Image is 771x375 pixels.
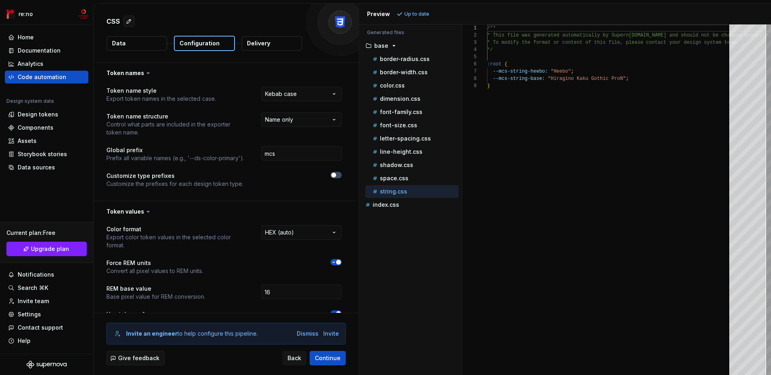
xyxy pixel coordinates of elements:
p: Token name style [106,87,216,95]
button: border-radius.css [365,55,459,63]
button: font-family.css [365,108,459,116]
img: 4ec385d3-6378-425b-8b33-6545918efdc5.png [6,9,15,19]
div: Preview [367,10,390,18]
span: --mcs-string-base: [493,76,545,82]
p: Export token names in the selected case. [106,95,216,103]
p: Up to date [404,11,429,17]
a: Design tokens [5,108,88,121]
a: Storybook stories [5,148,88,161]
span: ; [571,69,573,74]
p: dimension.css [380,96,420,102]
div: 4 [462,46,477,53]
a: Analytics [5,57,88,70]
span: Upgrade plan [31,245,69,253]
div: Documentation [18,47,61,55]
div: 6 [462,61,477,68]
span: --mcs-string-heebo: [493,69,548,74]
input: 16 [261,285,342,299]
button: border-width.css [365,68,459,77]
button: Notifications [5,268,88,281]
p: Customize type prefixes [106,172,243,180]
p: font-size.css [380,122,417,128]
div: 3 [462,39,477,46]
p: Convert all pixel values to REM units. [106,267,203,275]
a: Upgrade plan [6,242,87,256]
button: Contact support [5,321,88,334]
p: Control what parts are included in the exporter token name. [106,120,247,137]
div: Dismiss [297,330,318,338]
p: Global prefix [106,146,244,154]
div: Notifications [18,271,54,279]
button: space.css [365,174,459,183]
div: Storybook stories [18,150,67,158]
p: line-height.css [380,149,422,155]
p: font-family.css [380,109,422,115]
button: font-size.css [365,121,459,130]
div: Contact support [18,324,63,332]
button: Delivery [242,36,302,51]
button: shadow.css [365,161,459,169]
div: Invite team [18,297,49,305]
button: Data [107,36,167,51]
span: * To modify the format or content of this file, p [487,40,629,45]
p: Export color token values in the selected color format. [106,233,247,249]
div: Home [18,33,34,41]
a: Settings [5,308,88,321]
div: Code automation [18,73,66,81]
div: Design tokens [18,110,58,118]
button: string.css [365,187,459,196]
div: Components [18,124,53,132]
div: 1 [462,24,477,32]
button: base [362,41,459,50]
p: Token name structure [106,112,247,120]
p: Color format [106,225,247,233]
p: CSS [106,16,120,26]
span: "Hiragino Kaku Gothic ProN" [548,76,626,82]
button: color.css [365,81,459,90]
p: color.css [380,82,405,89]
div: Settings [18,310,41,318]
div: Help [18,337,31,345]
div: 8 [462,75,477,82]
div: 5 [462,53,477,61]
a: Invite team [5,295,88,308]
span: lease contact your design system team. [628,40,738,45]
b: Invite an engineer [126,330,177,337]
a: Data sources [5,161,88,174]
button: Back [282,351,306,365]
span: Back [288,354,301,362]
a: Assets [5,135,88,147]
p: base [374,43,388,49]
p: REM base value [106,285,205,293]
svg: Supernova Logo [27,361,67,369]
button: Help [5,334,88,347]
a: Documentation [5,44,88,57]
button: dimension.css [365,94,459,103]
p: Customize the prefixes for each design token type. [106,180,243,188]
button: Search ⌘K [5,281,88,294]
p: index.css [373,202,399,208]
div: 2 [462,32,477,39]
p: space.css [380,175,408,181]
span: :root [487,61,502,67]
div: Analytics [18,60,43,68]
button: Configuration [174,36,235,51]
span: Continue [315,354,341,362]
span: Give feedback [118,354,159,362]
div: 9 [462,82,477,90]
button: Invite [323,330,339,338]
div: 7 [462,68,477,75]
span: ; [626,76,628,82]
p: Use token references [106,310,272,318]
div: Design system data [6,98,54,104]
span: } [487,83,490,89]
p: Data [112,39,126,47]
p: shadow.css [380,162,413,168]
div: Current plan : Free [6,229,87,237]
p: Delivery [247,39,270,47]
button: re:nomc-develop [2,5,92,22]
button: Continue [310,351,346,365]
img: mc-develop [79,9,88,19]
